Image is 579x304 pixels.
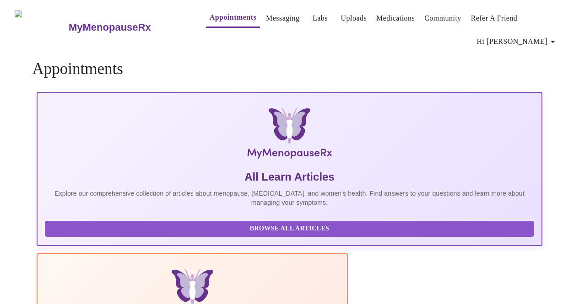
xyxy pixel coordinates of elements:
a: Refer a Friend [471,12,518,25]
a: Medications [376,12,415,25]
a: Messaging [266,12,299,25]
button: Refer a Friend [467,9,521,27]
h5: All Learn Articles [45,170,534,184]
a: MyMenopauseRx [67,11,187,43]
img: MyMenopauseRx Logo [121,107,458,162]
button: Browse All Articles [45,221,534,237]
button: Labs [306,9,335,27]
button: Appointments [206,8,260,28]
p: Explore our comprehensive collection of articles about menopause, [MEDICAL_DATA], and women's hea... [45,189,534,207]
span: Hi [PERSON_NAME] [477,35,558,48]
a: Community [424,12,461,25]
h4: Appointments [32,60,547,78]
button: Messaging [262,9,303,27]
button: Community [421,9,465,27]
a: Appointments [210,11,256,24]
button: Hi [PERSON_NAME] [473,32,562,51]
span: Browse All Articles [54,223,525,235]
img: MyMenopauseRx Logo [15,10,67,44]
h3: MyMenopauseRx [69,21,151,33]
button: Uploads [337,9,371,27]
a: Browse All Articles [45,224,536,232]
a: Uploads [341,12,367,25]
button: Medications [373,9,418,27]
a: Labs [313,12,328,25]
